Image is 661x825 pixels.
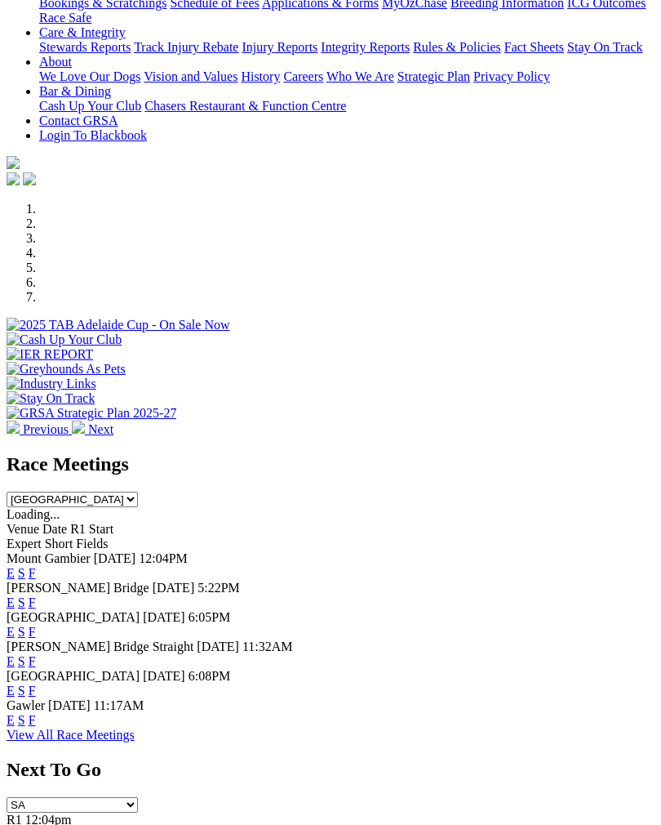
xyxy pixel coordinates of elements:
a: About [39,55,72,69]
span: 11:17AM [94,698,144,712]
a: Who We Are [326,69,394,83]
a: Cash Up Your Club [39,99,141,113]
span: [PERSON_NAME] Bridge [7,581,149,595]
img: chevron-right-pager-white.svg [72,421,85,434]
a: E [7,684,15,698]
img: 2025 TAB Adelaide Cup - On Sale Now [7,318,230,332]
a: F [29,595,36,609]
span: Venue [7,522,39,536]
span: 12:04PM [139,551,188,565]
span: 6:05PM [189,610,231,624]
a: Track Injury Rebate [134,40,238,54]
a: S [18,566,25,580]
img: Greyhounds As Pets [7,362,126,377]
a: History [241,69,280,83]
a: We Love Our Dogs [39,69,140,83]
span: 11:32AM [242,640,293,653]
span: Short [45,537,73,551]
a: Integrity Reports [321,40,410,54]
a: S [18,654,25,668]
span: Date [42,522,67,536]
a: Next [72,422,113,436]
span: [DATE] [48,698,91,712]
a: Contact GRSA [39,114,118,127]
a: Bar & Dining [39,84,111,98]
h2: Next To Go [7,759,654,781]
span: [DATE] [153,581,195,595]
span: [PERSON_NAME] Bridge Straight [7,640,193,653]
span: [GEOGRAPHIC_DATA] [7,610,140,624]
img: chevron-left-pager-white.svg [7,421,20,434]
a: Strategic Plan [397,69,470,83]
a: Vision and Values [144,69,237,83]
div: Bar & Dining [39,99,654,114]
span: [DATE] [143,610,185,624]
a: View All Race Meetings [7,728,135,742]
a: E [7,595,15,609]
h2: Race Meetings [7,453,654,475]
a: F [29,566,36,580]
a: Stay On Track [567,40,642,54]
span: Fields [76,537,108,551]
span: [DATE] [94,551,136,565]
span: [GEOGRAPHIC_DATA] [7,669,140,683]
a: Chasers Restaurant & Function Centre [144,99,346,113]
span: [DATE] [197,640,239,653]
img: Industry Links [7,377,96,391]
a: S [18,713,25,727]
a: F [29,654,36,668]
a: Race Safe [39,11,91,25]
a: S [18,625,25,639]
div: Care & Integrity [39,40,654,55]
a: Stewards Reports [39,40,131,54]
img: twitter.svg [23,172,36,185]
img: facebook.svg [7,172,20,185]
span: R1 Start [70,522,113,536]
span: Expert [7,537,42,551]
img: logo-grsa-white.png [7,156,20,169]
a: E [7,654,15,668]
a: E [7,625,15,639]
a: Fact Sheets [504,40,564,54]
a: F [29,713,36,727]
a: Careers [283,69,323,83]
span: Previous [23,422,69,436]
a: Injury Reports [242,40,317,54]
span: Gawler [7,698,45,712]
img: IER REPORT [7,347,93,362]
span: Next [88,422,113,436]
span: 6:08PM [189,669,231,683]
a: F [29,625,36,639]
span: Loading... [7,507,60,521]
a: Login To Blackbook [39,128,147,142]
a: Rules & Policies [413,40,501,54]
a: Previous [7,422,72,436]
a: E [7,566,15,580]
span: Mount Gambier [7,551,91,565]
a: Care & Integrity [39,25,126,39]
img: Stay On Track [7,391,95,406]
span: 5:22PM [197,581,240,595]
img: Cash Up Your Club [7,332,122,347]
a: Privacy Policy [473,69,550,83]
a: E [7,713,15,727]
div: About [39,69,654,84]
a: S [18,595,25,609]
a: F [29,684,36,698]
img: GRSA Strategic Plan 2025-27 [7,406,176,421]
a: S [18,684,25,698]
span: [DATE] [143,669,185,683]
